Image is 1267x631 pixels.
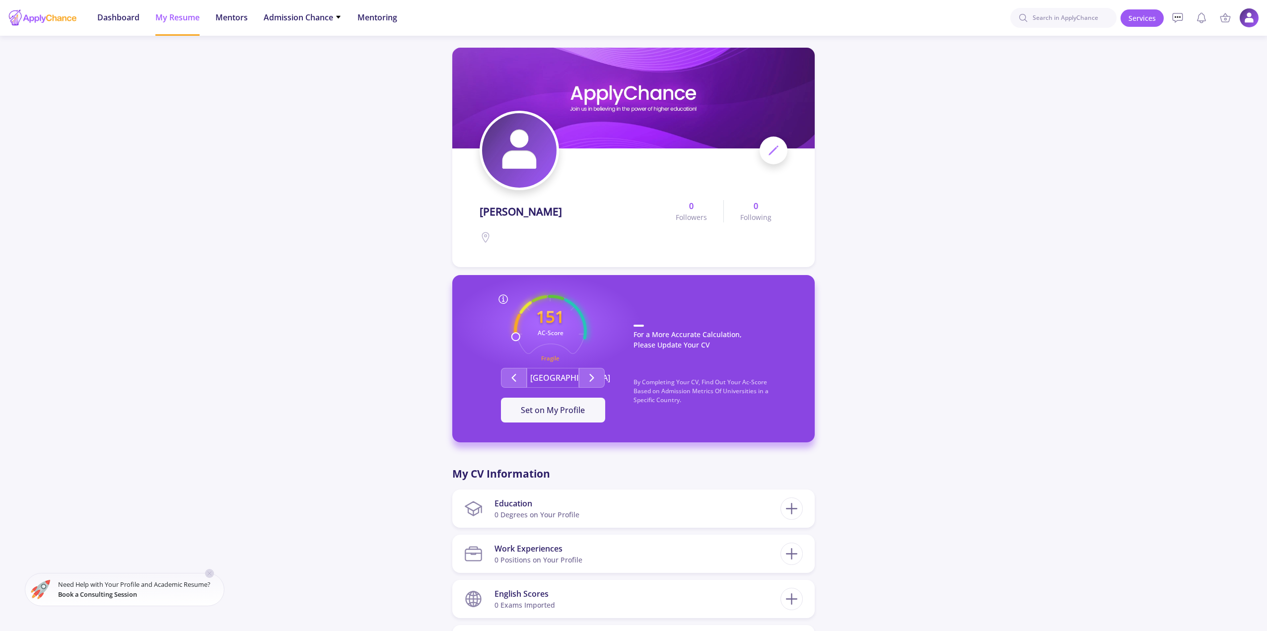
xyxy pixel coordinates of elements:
button: [GEOGRAPHIC_DATA] [527,368,579,388]
button: Set on My Profile [501,398,605,422]
text: Fragile [541,355,560,362]
span: Mentors [215,11,248,23]
div: 0 Positions on Your Profile [494,555,582,565]
b: 0 [689,200,694,212]
img: ac-market [31,580,50,599]
span: Admission Chance [264,11,342,23]
b: 0 [754,200,758,212]
span: Mentoring [357,11,397,23]
p: My CV Information [452,466,815,482]
p: By Completing Your CV, Find Out Your Ac-Score Based on Admission Metrics Of Universities in a Spe... [633,378,795,415]
span: Followers [676,212,707,222]
span: Book a Consulting Session [58,590,137,599]
span: Dashboard [97,11,140,23]
input: Search in ApplyChance [1010,8,1117,28]
div: English Scores [494,588,555,600]
span: Following [740,212,772,222]
span: My Resume [155,11,200,23]
div: 0 Degrees on Your Profile [494,509,579,520]
small: Need Help with Your Profile and Academic Resume? [58,580,218,599]
p: For a More Accurate Calculation, Please Update Your CV [633,325,795,360]
span: [PERSON_NAME] [480,204,562,220]
a: Services [1121,9,1164,27]
div: 0 exams imported [494,600,555,610]
span: Set on My Profile [521,405,585,416]
div: Education [494,497,579,509]
div: Work Experiences [494,543,582,555]
div: Second group [472,368,633,388]
text: 151 [536,305,564,328]
text: AC-Score [538,329,563,337]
